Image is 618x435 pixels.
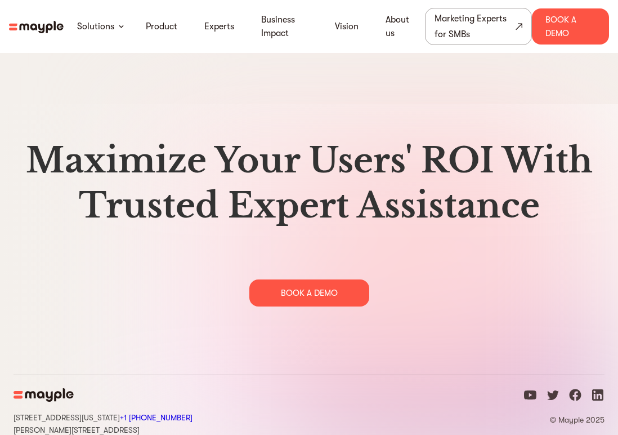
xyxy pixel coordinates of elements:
[77,20,114,33] a: Solutions
[146,20,177,33] a: Product
[261,13,308,40] a: Business Impact
[14,388,74,402] img: mayple-logo
[204,20,234,33] a: Experts
[425,8,532,45] a: Marketing Experts for SMBs
[119,25,124,28] img: arrow-down
[120,413,192,422] a: Call Mayple
[14,138,604,228] h2: Maximize Your Users' ROI With Trusted Expert Assistance
[523,415,604,425] p: © Mayple 2025
[335,20,359,33] a: Vision
[532,8,609,45] div: Book A Demo
[591,388,604,406] a: linkedin icon
[435,11,513,42] div: Marketing Experts for SMBs
[523,388,537,406] a: youtube icon
[9,21,64,33] img: mayple-logo
[386,13,411,40] a: About us
[568,388,582,406] a: facebook icon
[546,388,559,406] a: twitter icon
[249,279,369,307] div: BOOK A DEMO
